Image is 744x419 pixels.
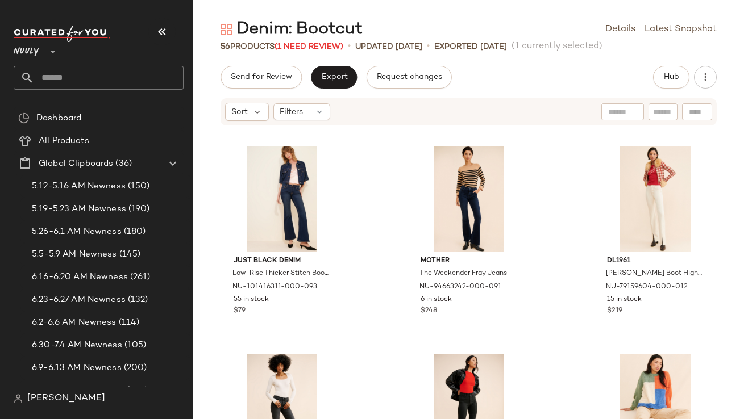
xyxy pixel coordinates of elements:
span: (132) [126,294,148,307]
span: 55 in stock [234,295,269,305]
span: The Weekender Fray Jeans [419,269,507,279]
span: 6 in stock [421,295,452,305]
span: NU-101416311-000-093 [232,282,317,292]
span: (180) [122,225,146,238]
span: NU-79159604-000-012 [606,282,688,292]
button: Request changes [367,66,452,89]
span: 5.26-6.1 AM Newness [32,225,122,238]
div: Products [221,41,343,53]
span: (261) [128,271,151,284]
span: $219 [607,306,622,316]
img: 94663242_091_b [412,146,526,252]
span: Request changes [376,73,442,82]
span: (105) [122,339,147,352]
img: 79159604_012_b [598,146,713,252]
span: 5.5-5.9 AM Newness [32,248,117,261]
span: 6.23-6.27 AM Newness [32,294,126,307]
span: (200) [122,362,147,375]
span: (114) [117,316,140,329]
span: 5.19-5.23 AM Newness [32,203,126,216]
img: svg%3e [18,112,30,124]
span: (1 Need Review) [275,43,343,51]
span: Send for Review [230,73,292,82]
p: Exported [DATE] [434,41,507,53]
span: (36) [113,157,132,170]
button: Export [311,66,357,89]
span: $79 [234,306,246,316]
p: updated [DATE] [355,41,422,53]
a: Details [605,23,635,36]
span: (1 currently selected) [512,40,602,53]
span: 6.16-6.20 AM Newness [32,271,128,284]
span: Dashboard [36,112,81,125]
span: (170) [124,384,148,397]
span: Filters [280,106,303,118]
span: MOTHER [421,256,517,266]
span: • [427,40,430,53]
span: (190) [126,203,150,216]
span: 6.30-7.4 AM Newness [32,339,122,352]
span: 15 in stock [607,295,642,305]
span: NU-94663242-000-091 [419,282,501,292]
span: Global Clipboards [39,157,113,170]
img: cfy_white_logo.C9jOOHJF.svg [14,26,110,42]
span: • [348,40,351,53]
span: Sort [231,106,248,118]
span: 6.2-6.6 AM Newness [32,316,117,329]
span: DL1961 [607,256,704,266]
span: Export [321,73,347,82]
span: (145) [117,248,141,261]
span: [PERSON_NAME] [27,392,105,405]
span: 56 [221,43,230,51]
span: Hub [663,73,679,82]
img: 101416311_093_b [225,146,339,252]
a: Latest Snapshot [645,23,717,36]
img: svg%3e [14,394,23,403]
div: Denim: Bootcut [221,18,363,41]
span: (150) [126,180,150,193]
span: 6.9-6.13 AM Newness [32,362,122,375]
span: All Products [39,135,89,148]
span: [PERSON_NAME] Boot High Rise Jeans [606,269,703,279]
span: $248 [421,306,437,316]
span: 7.14-7.18 AM Newness [32,384,124,397]
span: Just Black Denim [234,256,330,266]
img: svg%3e [221,24,232,35]
span: Low-Rise Thicker Stitch Bootcut Jeans [232,269,329,279]
button: Send for Review [221,66,302,89]
span: 5.12-5.16 AM Newness [32,180,126,193]
button: Hub [653,66,689,89]
span: Nuuly [14,39,39,59]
